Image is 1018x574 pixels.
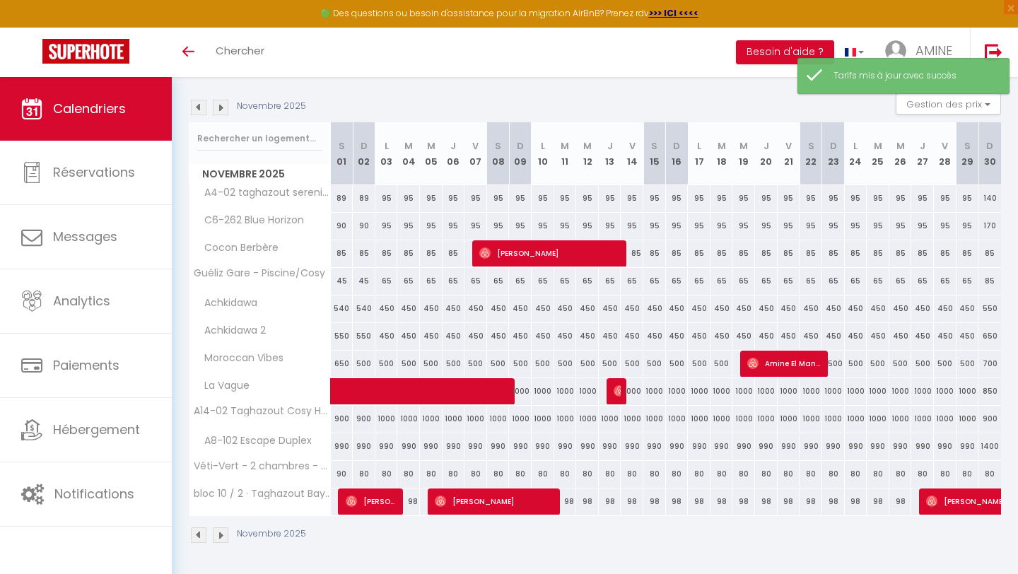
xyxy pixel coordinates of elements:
[755,213,778,239] div: 95
[189,164,330,184] span: Novembre 2025
[576,268,599,294] div: 65
[192,323,269,339] span: Achkidawa 2
[867,323,889,349] div: 450
[576,213,599,239] div: 95
[643,213,666,239] div: 95
[420,240,443,266] div: 85
[487,323,510,349] div: 450
[621,185,643,211] div: 95
[688,213,710,239] div: 95
[755,268,778,294] div: 65
[688,378,710,404] div: 1000
[192,185,333,201] span: A4-02 taghazout serenity
[346,488,399,515] span: [PERSON_NAME]
[375,323,398,349] div: 450
[532,351,554,377] div: 500
[934,295,956,322] div: 450
[643,378,666,404] div: 1000
[934,268,956,294] div: 65
[443,295,465,322] div: 450
[920,139,925,153] abbr: J
[599,323,621,349] div: 450
[192,268,325,279] span: Guéliz Gare - Piscine/Cosy
[643,122,666,185] th: 15
[956,185,979,211] div: 95
[867,240,889,266] div: 85
[353,323,375,349] div: 550
[331,323,353,349] div: 550
[464,185,487,211] div: 95
[331,185,353,211] div: 89
[666,122,689,185] th: 16
[956,122,979,185] th: 29
[554,295,577,322] div: 450
[397,268,420,294] div: 65
[554,122,577,185] th: 11
[509,122,532,185] th: 09
[673,139,680,153] abbr: D
[464,122,487,185] th: 07
[867,185,889,211] div: 95
[911,268,934,294] div: 65
[643,295,666,322] div: 450
[688,185,710,211] div: 95
[353,213,375,239] div: 90
[833,69,995,83] div: Tarifs mis à jour avec succès
[42,39,129,64] img: Super Booking
[331,351,353,377] div: 650
[487,268,510,294] div: 65
[443,351,465,377] div: 500
[331,268,353,294] div: 45
[621,323,643,349] div: 450
[896,139,905,153] abbr: M
[911,295,934,322] div: 450
[732,185,755,211] div: 95
[197,126,322,151] input: Rechercher un logement...
[614,377,621,404] span: [PERSON_NAME]
[599,185,621,211] div: 95
[464,268,487,294] div: 65
[845,268,867,294] div: 65
[710,323,733,349] div: 450
[978,240,1001,266] div: 85
[867,213,889,239] div: 95
[509,185,532,211] div: 95
[697,139,701,153] abbr: L
[808,139,814,153] abbr: S
[509,351,532,377] div: 500
[375,295,398,322] div: 450
[353,240,375,266] div: 85
[375,351,398,377] div: 500
[237,100,306,113] p: Novembre 2025
[755,295,778,322] div: 450
[554,268,577,294] div: 65
[911,323,934,349] div: 450
[688,295,710,322] div: 450
[192,378,253,394] span: La Vague
[934,240,956,266] div: 85
[443,323,465,349] div: 450
[450,139,456,153] abbr: J
[889,240,912,266] div: 85
[509,323,532,349] div: 450
[621,213,643,239] div: 95
[956,351,979,377] div: 500
[443,268,465,294] div: 65
[666,351,689,377] div: 500
[845,122,867,185] th: 24
[800,268,822,294] div: 65
[978,295,1001,322] div: 550
[375,122,398,185] th: 03
[978,323,1001,349] div: 650
[643,323,666,349] div: 450
[464,323,487,349] div: 450
[509,213,532,239] div: 95
[479,240,623,266] span: [PERSON_NAME]
[778,295,800,322] div: 450
[435,488,556,515] span: [PERSON_NAME]
[747,350,823,377] span: Amine El Mansouri
[889,185,912,211] div: 95
[53,356,119,374] span: Paiements
[666,268,689,294] div: 65
[755,323,778,349] div: 450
